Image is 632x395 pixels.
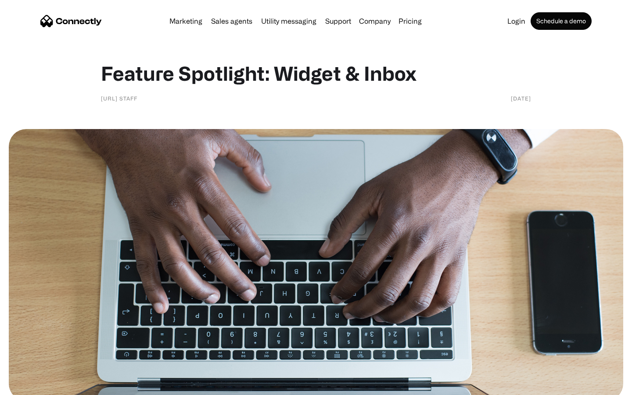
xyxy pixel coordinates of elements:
a: Marketing [166,18,206,25]
a: Sales agents [208,18,256,25]
div: [DATE] [511,94,531,103]
ul: Language list [18,380,53,392]
h1: Feature Spotlight: Widget & Inbox [101,61,531,85]
a: Utility messaging [258,18,320,25]
aside: Language selected: English [9,380,53,392]
a: Support [322,18,355,25]
div: [URL] staff [101,94,137,103]
a: Schedule a demo [531,12,592,30]
a: Login [504,18,529,25]
a: Pricing [395,18,425,25]
div: Company [359,15,391,27]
